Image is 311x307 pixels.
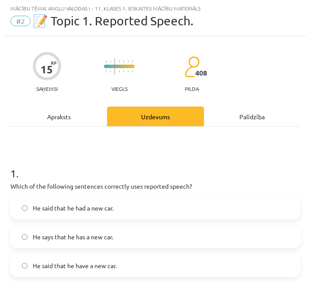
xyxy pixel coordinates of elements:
p: Saņemsi [33,86,61,92]
span: He said that he had a new car. [33,204,114,213]
img: icon-short-line-57e1e144782c952c97e751825c79c345078a6d821885a25fce030b3d8c18986b.svg [128,60,128,62]
p: Which of the following sentences correctly uses reported speech? [10,182,301,191]
input: He said that he had a new car. [22,205,28,211]
h1: 1 . [10,152,301,179]
img: students-c634bb4e5e11cddfef0936a35e636f08e4e9abd3cc4e673bd6f9a4125e45ecb1.svg [184,56,200,78]
img: icon-long-line-d9ea69661e0d244f92f715978eff75569469978d946b2353a9bb055b3ed8787d.svg [114,58,115,75]
img: icon-short-line-57e1e144782c952c97e751825c79c345078a6d821885a25fce030b3d8c18986b.svg [132,70,133,72]
img: icon-short-line-57e1e144782c952c97e751825c79c345078a6d821885a25fce030b3d8c18986b.svg [128,70,128,72]
p: pilda [185,86,199,92]
span: 408 [195,69,207,77]
img: icon-short-line-57e1e144782c952c97e751825c79c345078a6d821885a25fce030b3d8c18986b.svg [132,60,133,62]
div: 15 [41,63,53,76]
span: He says that he has a new car. [33,232,113,241]
input: He said that he have a new car. [22,263,28,269]
span: He said that he have a new car. [33,261,117,270]
img: icon-short-line-57e1e144782c952c97e751825c79c345078a6d821885a25fce030b3d8c18986b.svg [119,70,120,72]
img: icon-short-line-57e1e144782c952c97e751825c79c345078a6d821885a25fce030b3d8c18986b.svg [110,70,111,72]
span: #2 [10,16,31,26]
img: icon-short-line-57e1e144782c952c97e751825c79c345078a6d821885a25fce030b3d8c18986b.svg [123,60,124,62]
div: Apraksts [10,107,107,126]
span: XP [51,60,56,65]
p: Viegls [111,86,128,92]
div: Mācību tēma: Angļu valodas i - 11. klases 1. ieskaites mācību materiāls [10,5,301,11]
img: icon-short-line-57e1e144782c952c97e751825c79c345078a6d821885a25fce030b3d8c18986b.svg [119,60,120,62]
div: Palīdzība [204,107,301,126]
img: icon-short-line-57e1e144782c952c97e751825c79c345078a6d821885a25fce030b3d8c18986b.svg [123,70,124,72]
div: Uzdevums [107,107,204,126]
input: He says that he has a new car. [22,234,28,240]
span: 📝 Topic 1. Reported Speech. [33,14,194,28]
img: icon-short-line-57e1e144782c952c97e751825c79c345078a6d821885a25fce030b3d8c18986b.svg [110,60,111,62]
